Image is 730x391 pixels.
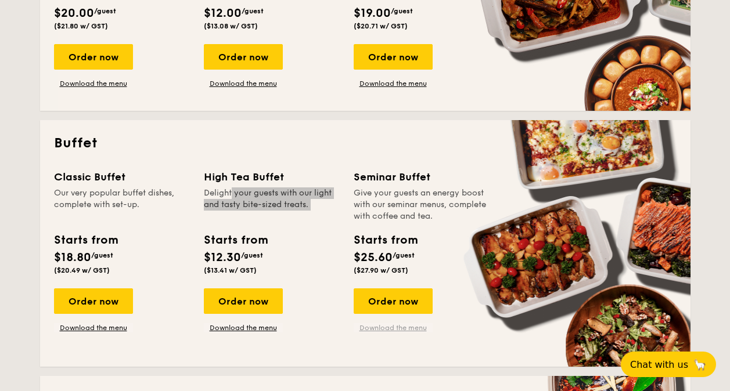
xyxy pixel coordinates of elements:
a: Download the menu [204,79,283,88]
div: Starts from [354,231,417,249]
div: Starts from [54,231,117,249]
span: 🦙 [693,358,707,371]
a: Download the menu [54,323,133,332]
div: Order now [354,44,433,70]
span: ($20.71 w/ GST) [354,22,408,30]
div: Classic Buffet [54,169,190,185]
a: Download the menu [54,79,133,88]
span: $19.00 [354,6,391,20]
div: Order now [204,44,283,70]
span: Chat with us [630,359,688,370]
div: Order now [54,288,133,314]
span: $25.60 [354,251,393,265]
span: /guest [242,7,264,15]
span: /guest [94,7,116,15]
div: Seminar Buffet [354,169,490,185]
span: $20.00 [54,6,94,20]
div: Order now [204,288,283,314]
div: Delight your guests with our light and tasty bite-sized treats. [204,187,340,222]
span: /guest [241,251,263,259]
a: Download the menu [204,323,283,332]
h2: Buffet [54,134,677,153]
div: Order now [54,44,133,70]
div: Give your guests an energy boost with our seminar menus, complete with coffee and tea. [354,187,490,222]
div: Our very popular buffet dishes, complete with set-up. [54,187,190,222]
span: ($13.08 w/ GST) [204,22,258,30]
a: Download the menu [354,323,433,332]
span: ($20.49 w/ GST) [54,266,110,274]
span: /guest [391,7,413,15]
div: Order now [354,288,433,314]
div: Starts from [204,231,267,249]
a: Download the menu [354,79,433,88]
span: /guest [393,251,415,259]
span: $12.30 [204,251,241,265]
span: /guest [91,251,113,259]
button: Chat with us🦙 [621,352,716,377]
span: $18.80 [54,251,91,265]
span: $12.00 [204,6,242,20]
span: ($21.80 w/ GST) [54,22,108,30]
div: High Tea Buffet [204,169,340,185]
span: ($13.41 w/ GST) [204,266,257,274]
span: ($27.90 w/ GST) [354,266,408,274]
